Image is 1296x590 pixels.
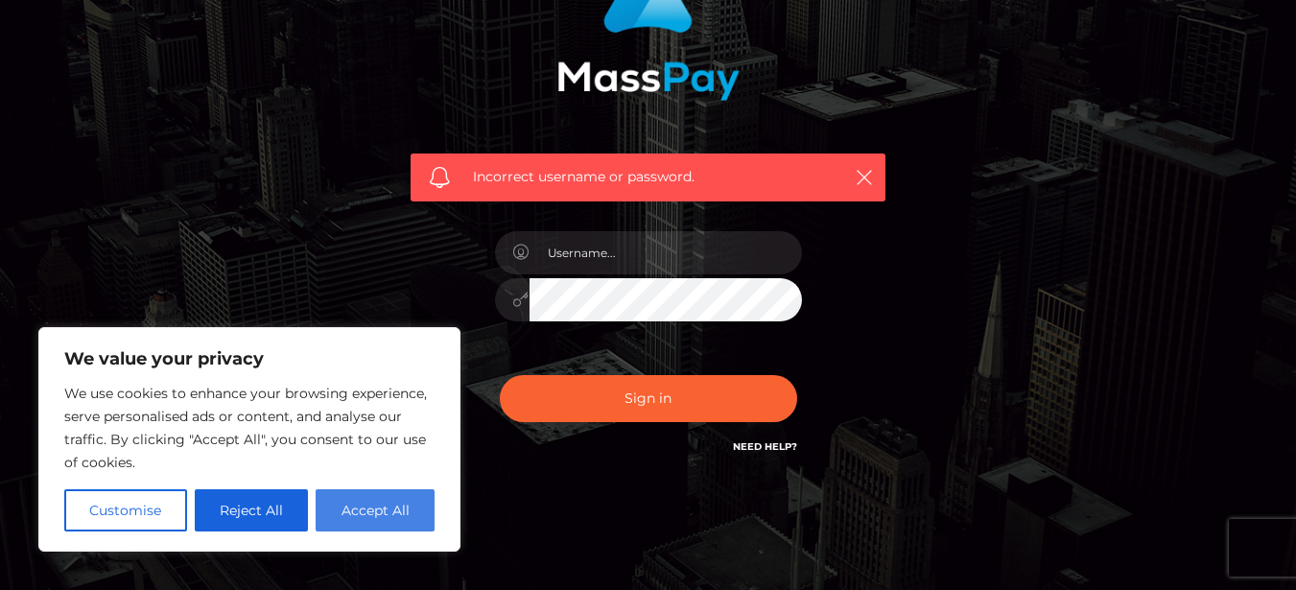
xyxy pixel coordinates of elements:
[500,375,797,422] button: Sign in
[733,440,797,453] a: Need Help?
[38,327,460,552] div: We value your privacy
[64,489,187,531] button: Customise
[64,382,435,474] p: We use cookies to enhance your browsing experience, serve personalised ads or content, and analys...
[64,347,435,370] p: We value your privacy
[195,489,309,531] button: Reject All
[473,167,823,187] span: Incorrect username or password.
[316,489,435,531] button: Accept All
[530,231,802,274] input: Username...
